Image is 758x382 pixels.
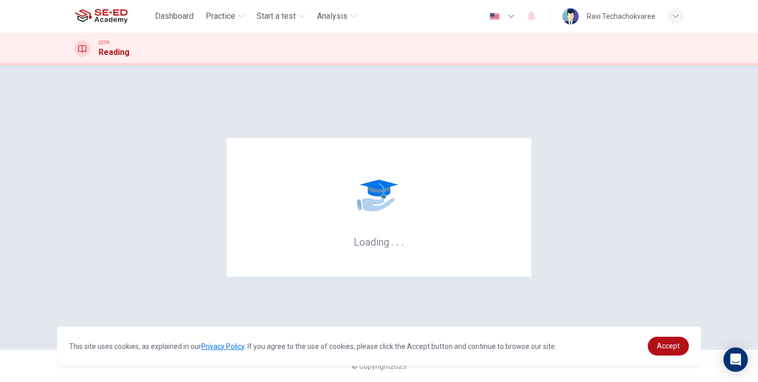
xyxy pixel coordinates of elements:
[396,232,399,249] h6: .
[648,337,689,356] a: dismiss cookie message
[74,6,128,26] img: SE-ED Academy logo
[155,10,194,22] span: Dashboard
[69,342,556,350] span: This site uses cookies, as explained in our . If you agree to the use of cookies, please click th...
[252,7,309,25] button: Start a test
[354,235,404,248] h6: Loading
[587,10,655,22] div: Ravi Techachokvaree
[201,342,244,350] a: Privacy Policy
[313,7,361,25] button: Analysis
[391,232,394,249] h6: .
[202,7,248,25] button: Practice
[723,347,748,372] div: Open Intercom Messenger
[99,39,109,46] span: CEFR
[562,8,579,24] img: Profile picture
[74,6,151,26] a: SE-ED Academy logo
[206,10,235,22] span: Practice
[488,13,501,20] img: en
[57,327,701,366] div: cookieconsent
[99,46,130,58] h1: Reading
[317,10,348,22] span: Analysis
[352,362,406,370] span: © Copyright 2025
[257,10,296,22] span: Start a test
[657,342,680,350] span: Accept
[151,7,198,25] button: Dashboard
[401,232,404,249] h6: .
